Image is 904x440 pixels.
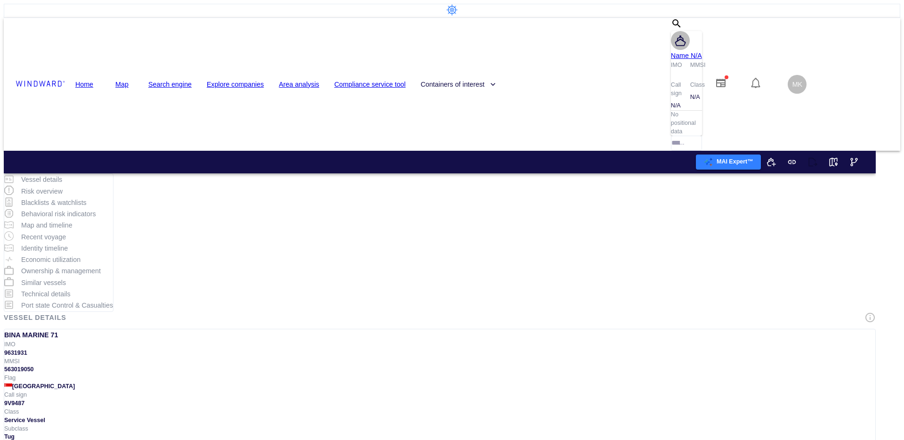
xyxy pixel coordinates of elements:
div: 563019050 [4,366,875,374]
p: Call sign [4,391,27,399]
a: Search engine [148,79,192,90]
span: [GEOGRAPHIC_DATA] [12,383,75,390]
a: Behavioral risk indicators [4,209,96,217]
div: Vessel details [4,312,66,323]
p: Ownership & management [21,265,101,277]
a: Name N/A [671,50,702,61]
p: Flag [4,374,16,383]
p: Map and timeline [21,220,73,231]
button: Get link [782,152,802,172]
button: Area analysis [275,76,323,93]
p: Class [4,408,19,416]
button: Containers of interest [417,76,500,93]
span: MK [792,81,802,88]
button: Map [107,76,137,93]
p: MMSI [4,358,20,366]
a: Area analysis [279,79,319,90]
p: MAI Expert™ [717,158,753,166]
button: Ownership & management [4,265,101,277]
button: Add to vessel list [761,152,782,172]
a: Risk overview [4,186,63,194]
button: Map and timeline [4,220,73,231]
p: Similar vessels [21,277,66,288]
a: Economic utilization [4,255,81,263]
p: Recent voyage [21,231,66,243]
button: Port state Control & Casualties [4,300,113,311]
button: Similar vessels [4,277,66,288]
a: Similar vessels [4,278,66,286]
a: Blacklists & watchlists [4,198,87,206]
a: Explore companies [207,79,264,90]
p: Port state Control & Casualties [21,300,113,311]
p: Class [690,81,705,90]
div: N/A [690,93,702,102]
p: Blacklists & watchlists [21,197,87,208]
a: Map [115,79,129,90]
div: N/A [671,102,683,110]
button: Recent voyage [4,231,66,243]
button: Search engine [145,76,195,93]
a: Vessel details [4,175,62,183]
span: 9631931 [4,350,27,356]
p: IMO [671,61,682,70]
span: Containers of interest [420,79,496,90]
button: Explore companies [203,76,267,93]
button: MAI Expert™ [696,155,761,170]
a: Map and timeline [4,220,73,228]
p: Risk overview [21,186,63,197]
p: IMO [4,341,16,349]
div: Service Vessel [4,416,875,425]
div: Notification center [750,77,761,91]
p: Vessel details [21,174,62,185]
button: Vessel details [4,174,62,185]
p: No positional data [671,111,702,136]
button: Behavioral risk indicators [4,208,96,220]
p: Identity timeline [21,243,68,254]
p: Behavioral risk indicators [21,208,96,220]
a: Identity timeline [4,244,68,252]
p: Economic utilization [21,254,81,265]
iframe: Chat [864,398,897,433]
p: MMSI [690,61,706,70]
p: Subclass [4,425,28,433]
button: Risk overview [4,186,63,197]
a: Home [75,79,93,90]
button: Visual Link Analysis [844,152,864,172]
div: BINA MARINE 71 [4,329,875,341]
a: Port state Control & Casualties [4,301,113,309]
button: View on map [823,152,844,172]
button: Economic utilization [4,254,81,265]
p: Call sign [671,81,683,98]
button: Compliance service tool [331,76,409,93]
button: Home [69,76,99,93]
button: Blacklists & watchlists [4,197,87,208]
div: 9V9487 [4,399,875,408]
p: Technical details [21,288,71,300]
button: Technical details [4,288,71,300]
a: Compliance service tool [334,79,405,90]
button: Identity timeline [4,243,68,254]
a: Recent voyage [4,232,66,240]
button: MK [786,73,808,95]
a: Technical details [4,289,71,297]
a: Ownership & management [4,266,101,274]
